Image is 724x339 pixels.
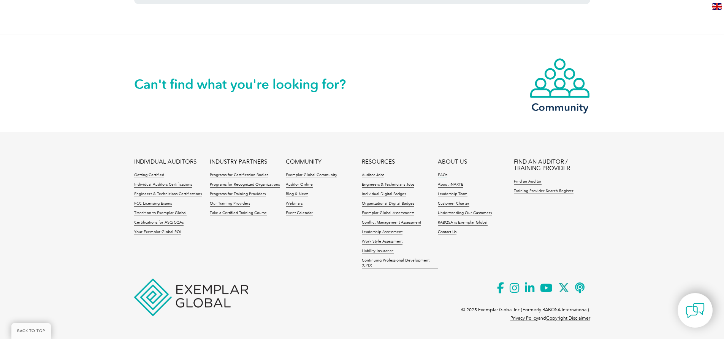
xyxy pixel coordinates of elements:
a: RESOURCES [362,159,395,165]
h3: Community [529,102,590,112]
a: About iNARTE [438,182,463,188]
a: Blog & News [286,192,308,197]
a: Programs for Recognized Organizations [210,182,280,188]
a: Webinars [286,201,303,207]
img: Exemplar Global [134,279,248,316]
a: Copyright Disclaimer [546,315,590,321]
a: Take a Certified Training Course [210,211,267,216]
h2: Can't find what you're looking for? [134,78,362,90]
a: Individual Digital Badges [362,192,406,197]
a: Engineers & Technicians Certifications [134,192,202,197]
img: en [712,3,722,10]
a: BACK TO TOP [11,323,51,339]
a: RABQSA is Exemplar Global [438,220,488,225]
a: Your Exemplar Global ROI [134,230,181,235]
a: Auditor Jobs [362,173,384,178]
p: and [510,314,590,322]
a: Training Provider Search Register [514,189,573,194]
a: Conflict Management Assessment [362,220,421,225]
a: FIND AN AUDITOR / TRAINING PROVIDER [514,159,590,172]
a: Programs for Training Providers [210,192,266,197]
p: © 2025 Exemplar Global Inc (Formerly RABQSA International). [461,306,590,314]
a: Programs for Certification Bodies [210,173,268,178]
a: Continuing Professional Development (CPD) [362,258,438,268]
a: Our Training Providers [210,201,250,207]
a: INDIVIDUAL AUDITORS [134,159,196,165]
a: ABOUT US [438,159,467,165]
a: Privacy Policy [510,315,538,321]
a: Work Style Assessment [362,239,402,244]
a: FAQs [438,173,447,178]
a: Auditor Online [286,182,313,188]
a: COMMUNITY [286,159,322,165]
a: Contact Us [438,230,456,235]
a: Getting Certified [134,173,164,178]
a: Liability Insurance [362,249,394,254]
a: FCC Licensing Exams [134,201,172,207]
a: Understanding Our Customers [438,211,492,216]
a: Organizational Digital Badges [362,201,414,207]
a: Community [529,58,590,112]
a: Exemplar Global Assessments [362,211,414,216]
a: Find an Auditor [514,179,542,184]
a: Engineers & Technicians Jobs [362,182,414,188]
a: Transition to Exemplar Global [134,211,187,216]
a: Leadership Team [438,192,467,197]
a: Event Calendar [286,211,313,216]
a: Individual Auditors Certifications [134,182,192,188]
a: Leadership Assessment [362,230,402,235]
a: Exemplar Global Community [286,173,337,178]
img: icon-community.webp [529,58,590,99]
img: contact-chat.png [686,301,705,320]
a: INDUSTRY PARTNERS [210,159,267,165]
a: Certifications for ASQ CQAs [134,220,184,225]
a: Customer Charter [438,201,469,207]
